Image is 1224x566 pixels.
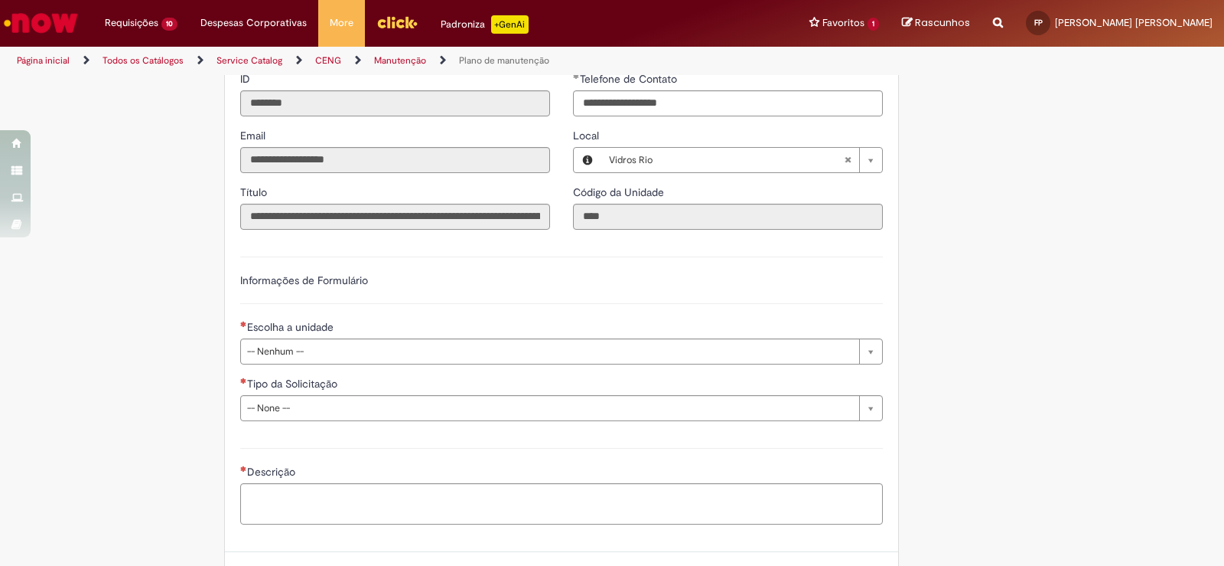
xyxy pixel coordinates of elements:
[240,273,368,287] label: Informações de Formulário
[573,129,602,142] span: Local
[573,185,667,199] span: Somente leitura - Código da Unidade
[1034,18,1043,28] span: FP
[609,148,844,172] span: Vidros Rio
[17,54,70,67] a: Página inicial
[240,185,270,200] label: Somente leitura - Título
[868,18,879,31] span: 1
[216,54,282,67] a: Service Catalog
[240,483,883,525] textarea: Descrição
[247,320,337,334] span: Escolha a unidade
[240,90,550,116] input: ID
[200,15,307,31] span: Despesas Corporativas
[441,15,529,34] div: Padroniza
[573,90,883,116] input: Telefone de Contato
[2,8,80,38] img: ServiceNow
[240,204,550,230] input: Título
[240,129,269,142] span: Somente leitura - Email
[580,72,680,86] span: Telefone de Contato
[574,148,601,172] button: Local, Visualizar este registro Vidros Rio
[491,15,529,34] p: +GenAi
[836,148,859,172] abbr: Limpar campo Local
[330,15,353,31] span: More
[240,71,253,87] label: Somente leitura - ID
[247,339,851,364] span: -- Nenhum --
[161,18,177,31] span: 10
[240,466,247,472] span: Necessários
[103,54,184,67] a: Todos os Catálogos
[822,15,864,31] span: Favoritos
[105,15,158,31] span: Requisições
[240,72,253,86] span: Somente leitura - ID
[240,185,270,199] span: Somente leitura - Título
[240,321,247,327] span: Necessários
[573,204,883,230] input: Código da Unidade
[240,378,247,384] span: Necessários
[247,377,340,391] span: Tipo da Solicitação
[240,147,550,173] input: Email
[573,73,580,79] span: Obrigatório Preenchido
[315,54,341,67] a: CENG
[374,54,426,67] a: Manutenção
[902,16,970,31] a: Rascunhos
[240,128,269,143] label: Somente leitura - Email
[247,396,851,420] span: -- None --
[601,148,882,172] a: Vidros RioLimpar campo Local
[459,54,549,67] a: Plano de manutenção
[376,11,418,34] img: click_logo_yellow_360x200.png
[573,185,667,200] label: Somente leitura - Código da Unidade
[915,15,970,30] span: Rascunhos
[11,47,805,75] ul: Trilhas de página
[1055,16,1213,29] span: [PERSON_NAME] [PERSON_NAME]
[247,465,298,479] span: Descrição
